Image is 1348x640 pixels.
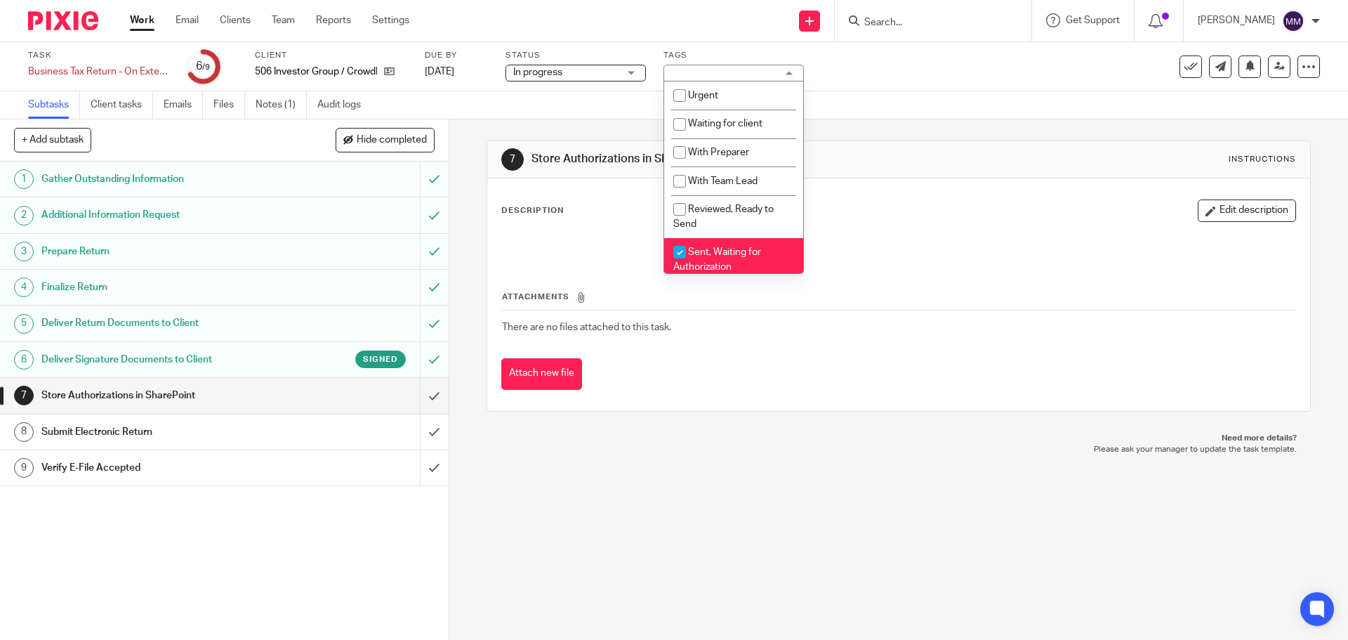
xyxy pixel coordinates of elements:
[14,350,34,370] div: 6
[14,277,34,297] div: 4
[502,293,569,301] span: Attachments
[213,91,245,119] a: Files
[425,50,488,61] label: Due by
[1198,200,1296,222] button: Edit description
[41,277,284,298] h1: Finalize Return
[41,204,284,226] h1: Additional Information Request
[14,458,34,478] div: 9
[220,13,251,27] a: Clients
[14,422,34,442] div: 8
[164,91,203,119] a: Emails
[673,247,761,272] span: Sent, Waiting for Authorization
[14,169,34,189] div: 1
[14,206,34,226] div: 2
[1066,15,1120,25] span: Get Support
[14,128,91,152] button: + Add subtask
[202,63,210,71] small: /9
[28,11,98,30] img: Pixie
[505,50,646,61] label: Status
[28,91,80,119] a: Subtasks
[41,385,284,406] h1: Store Authorizations in SharePoint
[501,205,564,216] p: Description
[363,353,398,365] span: Signed
[14,314,34,334] div: 5
[1198,13,1275,27] p: [PERSON_NAME]
[272,13,295,27] a: Team
[863,17,989,30] input: Search
[255,50,407,61] label: Client
[501,444,1296,455] p: Please ask your manager to update the task template.
[663,50,804,61] label: Tags
[501,148,524,171] div: 7
[1282,10,1304,32] img: svg%3E
[41,313,284,334] h1: Deliver Return Documents to Client
[501,433,1296,444] p: Need more details?
[28,50,168,61] label: Task
[41,169,284,190] h1: Gather Outstanding Information
[316,13,351,27] a: Reports
[41,241,284,262] h1: Prepare Return
[256,91,307,119] a: Notes (1)
[176,13,199,27] a: Email
[130,13,154,27] a: Work
[372,13,409,27] a: Settings
[357,135,427,146] span: Hide completed
[255,65,377,79] p: 506 Investor Group / CrowdDD
[502,322,671,332] span: There are no files attached to this task.
[688,91,718,100] span: Urgent
[91,91,153,119] a: Client tasks
[501,358,582,390] button: Attach new file
[673,204,774,229] span: Reviewed, Ready to Send
[513,67,562,77] span: In progress
[1229,154,1296,165] div: Instructions
[425,67,454,77] span: [DATE]
[41,349,284,370] h1: Deliver Signature Documents to Client
[28,65,168,79] div: Business Tax Return - On Extension - Xebec
[41,457,284,478] h1: Verify E-File Accepted
[196,58,210,74] div: 6
[688,148,749,157] span: With Preparer
[317,91,371,119] a: Audit logs
[41,422,284,443] h1: Submit Electronic Return
[14,242,34,261] div: 3
[336,128,435,152] button: Hide completed
[688,119,762,129] span: Waiting for client
[14,386,34,405] div: 7
[688,176,758,186] span: With Team Lead
[531,152,929,166] h1: Store Authorizations in SharePoint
